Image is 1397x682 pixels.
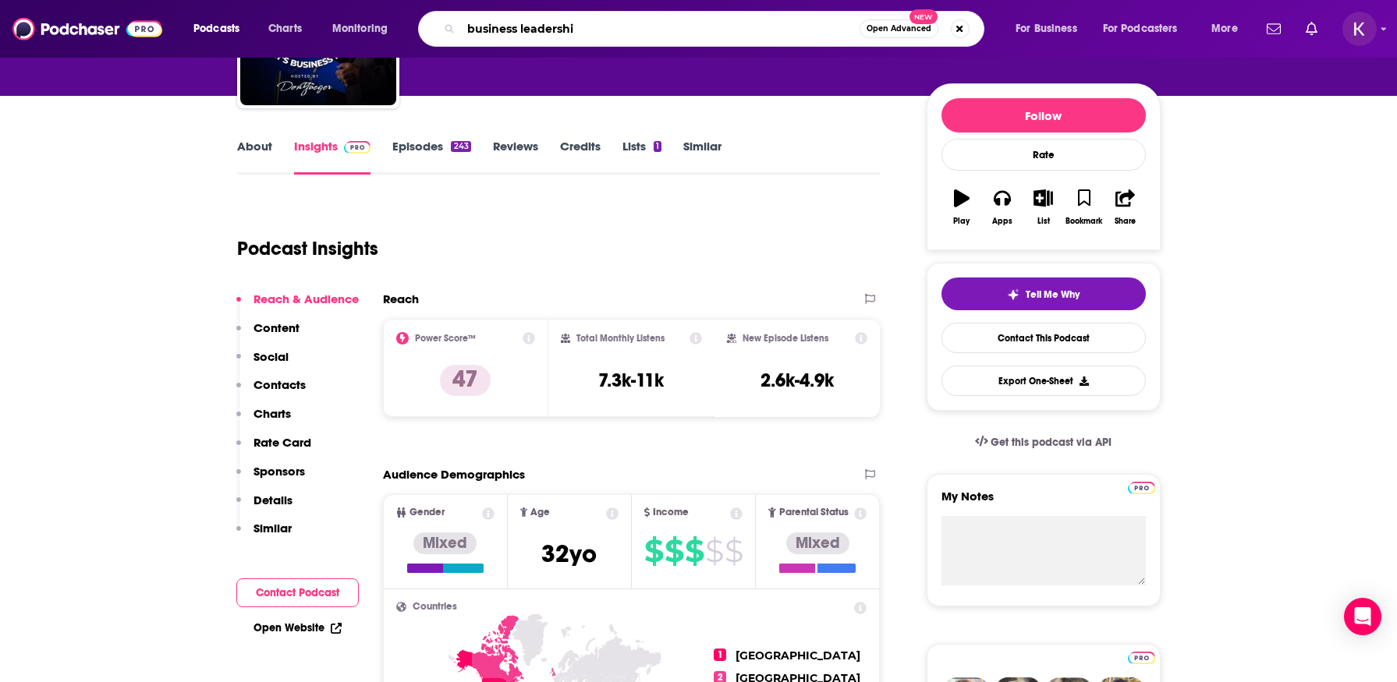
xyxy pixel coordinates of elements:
[941,179,982,235] button: Play
[254,464,305,479] p: Sponsors
[440,365,491,396] p: 47
[294,139,371,175] a: InsightsPodchaser Pro
[622,139,661,175] a: Lists1
[1115,217,1136,226] div: Share
[332,18,388,40] span: Monitoring
[941,489,1146,516] label: My Notes
[761,369,834,392] h3: 2.6k-4.9k
[254,493,293,507] p: Details
[236,292,359,320] button: Reach & Audience
[963,423,1125,461] a: Get this podcast via API
[413,602,457,612] span: Countries
[867,25,931,33] span: Open Advanced
[415,333,476,344] h2: Power Score™
[383,467,525,482] h2: Audience Demographics
[193,18,239,40] span: Podcasts
[1016,18,1077,40] span: For Business
[254,621,342,634] a: Open Website
[1260,16,1287,42] a: Show notifications dropdown
[683,139,722,175] a: Similar
[1342,12,1377,46] button: Show profile menu
[236,349,289,378] button: Social
[941,323,1146,353] a: Contact This Podcast
[1037,217,1050,226] div: List
[236,377,306,406] button: Contacts
[991,436,1112,449] span: Get this podcast via API
[268,18,302,40] span: Charts
[433,11,999,47] div: Search podcasts, credits, & more...
[344,141,371,154] img: Podchaser Pro
[725,539,743,564] span: $
[1128,482,1155,494] img: Podchaser Pro
[1064,179,1104,235] button: Bookmark
[541,539,597,569] span: 32 yo
[1026,288,1080,301] span: Tell Me Why
[321,16,408,41] button: open menu
[1200,16,1257,41] button: open menu
[743,333,828,344] h2: New Episode Listens
[254,406,291,421] p: Charts
[236,406,291,435] button: Charts
[1103,18,1178,40] span: For Podcasters
[236,320,300,349] button: Content
[383,292,419,306] h2: Reach
[254,349,289,364] p: Social
[461,16,860,41] input: Search podcasts, credits, & more...
[1128,652,1155,664] img: Podchaser Pro
[1023,179,1063,235] button: List
[254,521,292,535] p: Similar
[1007,288,1019,301] img: tell me why sparkle
[1342,12,1377,46] img: User Profile
[941,139,1146,171] div: Rate
[576,333,665,344] h2: Total Monthly Listens
[941,98,1146,133] button: Follow
[530,507,550,518] span: Age
[982,179,1023,235] button: Apps
[860,19,938,38] button: Open AdvancedNew
[254,292,359,306] p: Reach & Audience
[665,539,683,564] span: $
[410,507,445,518] span: Gender
[653,507,689,518] span: Income
[909,9,938,24] span: New
[1128,479,1155,494] a: Pro website
[1104,179,1145,235] button: Share
[1128,649,1155,664] a: Pro website
[392,139,470,175] a: Episodes243
[413,532,477,554] div: Mixed
[992,217,1012,226] div: Apps
[236,464,305,493] button: Sponsors
[560,139,601,175] a: Credits
[254,377,306,392] p: Contacts
[644,539,663,564] span: $
[451,141,470,152] div: 243
[12,14,162,44] img: Podchaser - Follow, Share and Rate Podcasts
[736,648,860,663] span: [GEOGRAPHIC_DATA]
[1344,598,1381,635] div: Open Intercom Messenger
[254,435,311,450] p: Rate Card
[237,139,272,175] a: About
[236,521,292,549] button: Similar
[1065,217,1102,226] div: Bookmark
[786,532,849,554] div: Mixed
[598,369,664,392] h3: 7.3k-11k
[1211,18,1238,40] span: More
[493,139,538,175] a: Reviews
[236,578,359,607] button: Contact Podcast
[258,16,311,41] a: Charts
[714,648,726,661] span: 1
[779,507,849,518] span: Parental Status
[941,277,1146,310] button: tell me why sparkleTell Me Why
[1299,16,1324,42] a: Show notifications dropdown
[236,435,311,464] button: Rate Card
[654,141,661,152] div: 1
[254,320,300,335] p: Content
[941,366,1146,396] button: Export One-Sheet
[236,493,293,521] button: Details
[1005,16,1097,41] button: open menu
[183,16,260,41] button: open menu
[953,217,970,226] div: Play
[685,539,704,564] span: $
[237,237,378,260] h1: Podcast Insights
[1093,16,1200,41] button: open menu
